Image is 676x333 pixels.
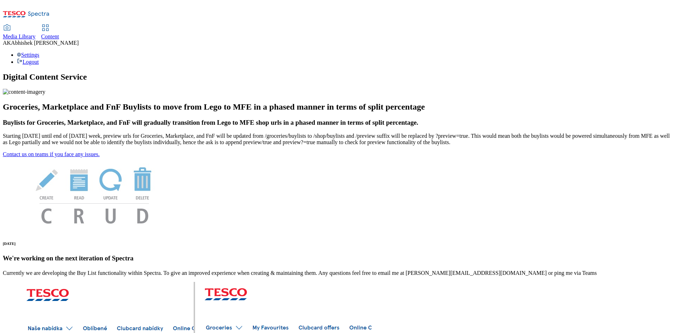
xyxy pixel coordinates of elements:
[3,25,36,40] a: Media Library
[3,254,673,262] h3: We're working on the next iteration of Spectra
[11,40,79,46] span: Abhishek [PERSON_NAME]
[3,72,673,82] h1: Digital Content Service
[3,89,45,95] img: content-imagery
[3,270,673,276] p: Currently we are developing the Buy List functionality within Spectra. To give an improved experi...
[3,40,11,46] span: AK
[3,33,36,39] span: Media Library
[3,102,673,112] h2: Groceries, Marketplace and FnF Buylists to move from Lego to MFE in a phased manner in terms of s...
[17,52,39,58] a: Settings
[41,33,59,39] span: Content
[3,241,673,246] h6: [DATE]
[3,151,100,157] a: Contact us on teams if you face any issues.
[3,158,186,231] img: News Image
[3,119,673,127] h3: Buylists for Groceries, Marketplace, and FnF will gradually transition from Lego to MFE shop urls...
[3,133,673,146] p: Starting [DATE] until end of [DATE] week, preview urls for Groceries, Marketplace, and FnF will b...
[41,25,59,40] a: Content
[17,59,39,65] a: Logout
